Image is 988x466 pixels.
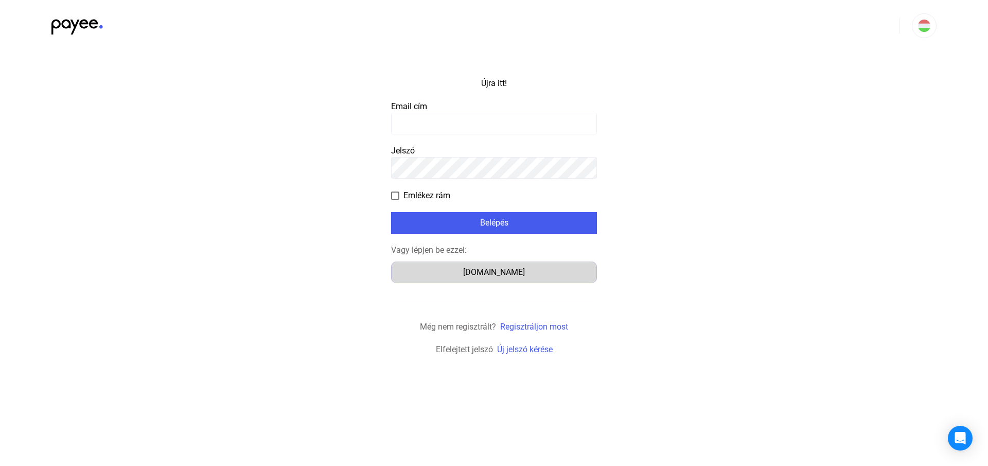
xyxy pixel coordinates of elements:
[918,20,930,32] img: HU
[480,218,508,228] font: Belépés
[391,212,597,234] button: Belépés
[403,191,450,200] font: Emlékez rám
[436,344,493,354] font: Elfelejtett jelszó
[391,146,415,156] font: Jelszó
[51,13,103,34] img: black-payee-blue-dot.svg
[391,101,427,111] font: Email cím
[948,426,973,451] div: Intercom Messenger megnyitása
[391,267,597,277] a: [DOMAIN_NAME]
[500,322,568,332] a: Regisztráljon most
[481,78,507,88] font: Újra itt!
[912,13,937,38] button: HU
[391,262,597,283] button: [DOMAIN_NAME]
[463,267,525,277] font: [DOMAIN_NAME]
[391,245,467,255] font: Vagy lépjen be ezzel:
[420,322,496,332] font: Még nem regisztrált?
[497,344,553,354] a: Új jelszó kérése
